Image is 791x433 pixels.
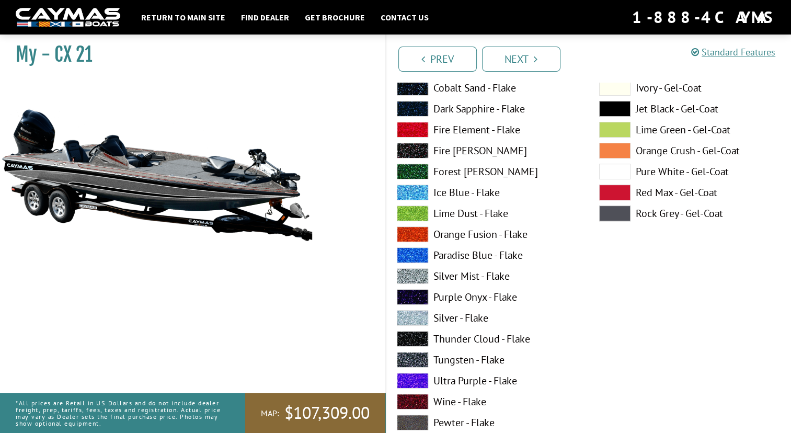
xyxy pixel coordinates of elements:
[397,206,578,221] label: Lime Dust - Flake
[245,393,385,433] a: MAP:$107,309.00
[397,268,578,284] label: Silver Mist - Flake
[599,143,781,158] label: Orange Crush - Gel-Coat
[397,289,578,305] label: Purple Onyx - Flake
[599,122,781,138] label: Lime Green - Gel-Coat
[398,47,477,72] a: Prev
[397,394,578,409] label: Wine - Flake
[397,310,578,326] label: Silver - Flake
[16,43,359,66] h1: My - CX 21
[691,46,775,58] a: Standard Features
[284,402,370,424] span: $107,309.00
[397,352,578,368] label: Tungsten - Flake
[397,122,578,138] label: Fire Element - Flake
[599,164,781,179] label: Pure White - Gel-Coat
[397,415,578,430] label: Pewter - Flake
[397,101,578,117] label: Dark Sapphire - Flake
[397,247,578,263] label: Paradise Blue - Flake
[599,101,781,117] label: Jet Black - Gel-Coat
[300,10,370,24] a: Get Brochure
[397,226,578,242] label: Orange Fusion - Flake
[397,373,578,389] label: Ultra Purple - Flake
[599,185,781,200] label: Red Max - Gel-Coat
[261,408,279,419] span: MAP:
[136,10,231,24] a: Return to main site
[375,10,434,24] a: Contact Us
[482,47,560,72] a: Next
[632,6,775,29] div: 1-888-4CAYMAS
[397,164,578,179] label: Forest [PERSON_NAME]
[397,185,578,200] label: Ice Blue - Flake
[599,206,781,221] label: Rock Grey - Gel-Coat
[236,10,294,24] a: Find Dealer
[16,394,222,432] p: *All prices are Retail in US Dollars and do not include dealer freight, prep, tariffs, fees, taxe...
[16,8,120,27] img: white-logo-c9c8dbefe5ff5ceceb0f0178aa75bf4bb51f6bca0971e226c86eb53dfe498488.png
[599,80,781,96] label: Ivory - Gel-Coat
[397,331,578,347] label: Thunder Cloud - Flake
[397,143,578,158] label: Fire [PERSON_NAME]
[397,80,578,96] label: Cobalt Sand - Flake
